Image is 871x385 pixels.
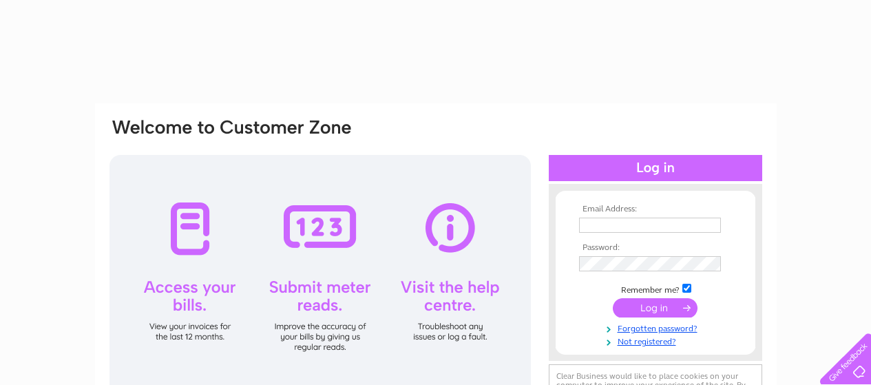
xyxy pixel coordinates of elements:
[579,334,735,347] a: Not registered?
[579,321,735,334] a: Forgotten password?
[613,298,697,318] input: Submit
[576,282,735,295] td: Remember me?
[576,205,735,214] th: Email Address:
[576,243,735,253] th: Password:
